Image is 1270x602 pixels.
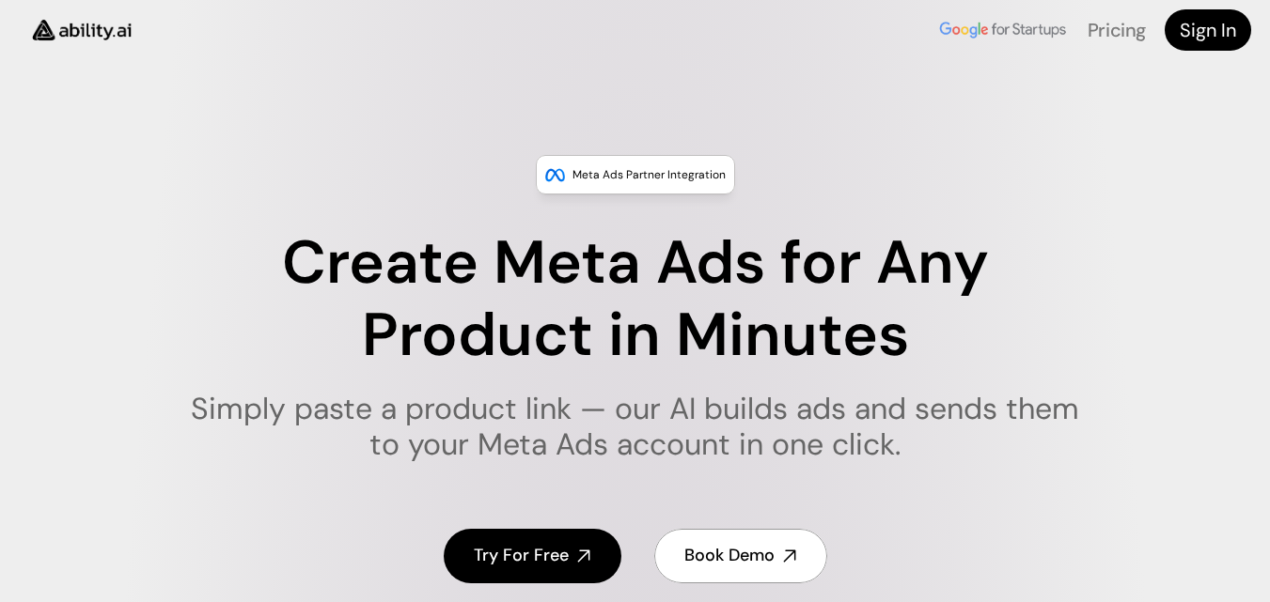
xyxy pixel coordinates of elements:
[684,544,775,567] h4: Book Demo
[1165,9,1251,51] a: Sign In
[1180,17,1236,43] h4: Sign In
[1088,18,1146,42] a: Pricing
[179,391,1091,463] h1: Simply paste a product link — our AI builds ads and sends them to your Meta Ads account in one cl...
[474,544,569,567] h4: Try For Free
[654,529,827,582] a: Book Demo
[572,165,726,184] p: Meta Ads Partner Integration
[444,529,621,582] a: Try For Free
[179,227,1091,372] h1: Create Meta Ads for Any Product in Minutes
